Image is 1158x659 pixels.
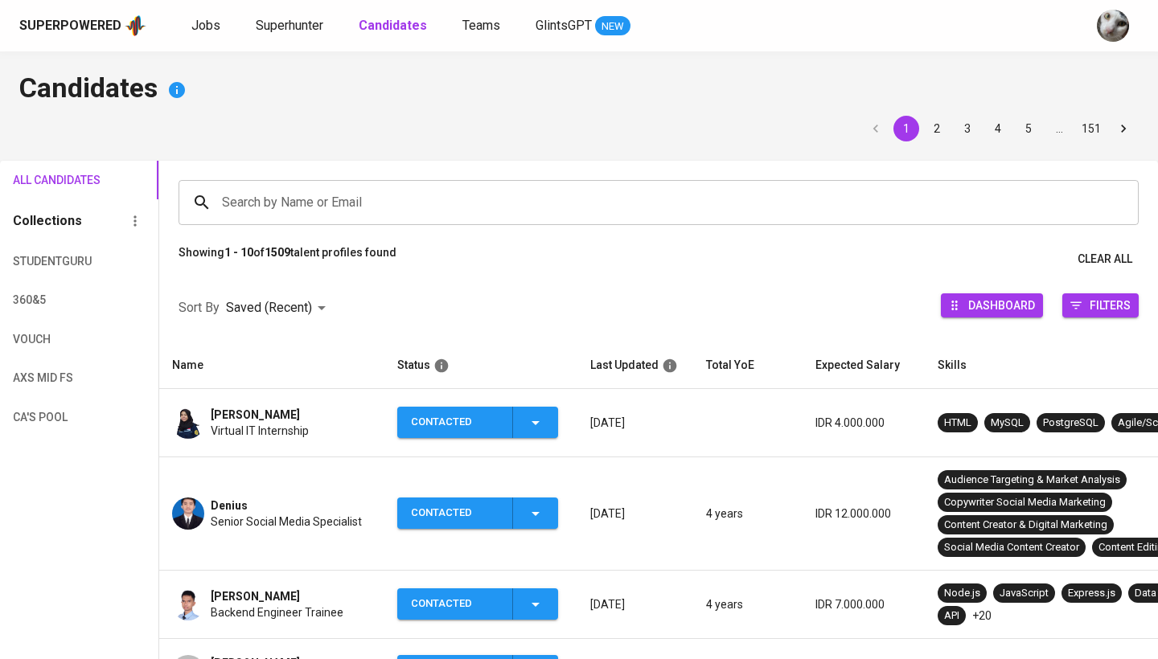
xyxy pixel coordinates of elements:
p: Showing of talent profiles found [179,244,396,274]
button: Contacted [397,497,558,529]
p: [DATE] [590,596,680,612]
span: Backend Engineer Trainee [211,604,343,620]
span: 360&5 [13,290,75,310]
span: NEW [595,18,630,35]
span: CA'S POOL [13,407,75,428]
span: Superhunter [256,18,323,33]
div: Saved (Recent) [226,293,331,323]
img: 12473371b7a245d54cd7dd578fc5161f.jpg [172,588,204,620]
img: app logo [125,14,146,38]
a: Jobs [191,16,224,36]
button: Go to next page [1111,116,1136,141]
p: [DATE] [590,506,680,522]
button: Filters [1062,293,1139,317]
span: All Candidates [13,170,75,190]
span: [PERSON_NAME] [211,407,300,423]
th: Last Updated [577,342,693,389]
div: JavaScript [1000,586,1049,601]
div: MySQL [991,415,1024,431]
p: [DATE] [590,415,680,431]
h6: Collections [13,210,82,232]
nav: pagination navigation [860,116,1139,141]
span: Clear All [1078,249,1132,269]
span: Teams [462,18,500,33]
button: Go to page 3 [955,116,980,141]
a: GlintsGPT NEW [536,16,630,36]
button: Contacted [397,407,558,438]
b: Candidates [359,18,427,33]
span: Dashboard [968,294,1035,316]
b: 1509 [265,246,290,259]
b: 1 - 10 [224,246,253,259]
div: API [944,608,959,624]
div: … [1046,121,1072,137]
p: Saved (Recent) [226,298,312,317]
a: Superpoweredapp logo [19,14,146,38]
button: Clear All [1071,244,1139,274]
th: Name [159,342,384,389]
a: Candidates [359,16,430,36]
button: Go to page 2 [924,116,950,141]
span: Jobs [191,18,220,33]
p: +20 [972,608,992,624]
th: Total YoE [693,342,803,389]
span: AXS MID FS [13,368,75,388]
button: Dashboard [941,293,1043,317]
img: 7f24fa26bef1ab352714e70e85c4aef9.jpg [172,497,204,530]
div: Copywriter Social Media Marketing [944,495,1106,510]
span: Filters [1090,294,1131,316]
div: HTML [944,415,971,431]
span: GlintsGPT [536,18,592,33]
div: Audience Targeting & Market Analysis [944,473,1120,488]
button: Contacted [397,588,558,620]
th: Status [384,342,577,389]
p: 4 years [706,506,790,522]
img: d6e995696c6db4aa0f100e414022f358.jpg [172,407,204,439]
h4: Candidates [19,71,1139,109]
p: Sort By [179,298,220,317]
span: StudentGuru [13,252,75,272]
div: Contacted [411,497,499,529]
span: Virtual IT Internship [211,423,309,439]
div: Express.js [1068,586,1115,601]
a: Teams [462,16,503,36]
a: Superhunter [256,16,326,36]
p: IDR 7.000.000 [815,596,912,612]
div: Contacted [411,588,499,620]
span: [PERSON_NAME] [211,588,300,604]
th: Expected Salary [803,342,925,389]
p: IDR 12.000.000 [815,506,912,522]
button: Go to page 4 [985,116,1011,141]
p: 4 years [706,596,790,612]
div: Contacted [411,407,499,438]
button: page 1 [893,116,919,141]
button: Go to page 151 [1077,116,1106,141]
div: Content Creator & Digital Marketing [944,518,1107,533]
span: Senior Social Media Specialist [211,514,362,530]
p: IDR 4.000.000 [815,415,912,431]
button: Go to page 5 [1016,116,1041,141]
div: Social Media Content Creator [944,540,1079,555]
div: PostgreSQL [1043,415,1098,431]
img: tharisa.rizky@glints.com [1097,10,1129,42]
span: Denius [211,497,248,514]
div: Node.js [944,586,980,601]
span: VOUCH [13,329,75,350]
div: Superpowered [19,17,121,35]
